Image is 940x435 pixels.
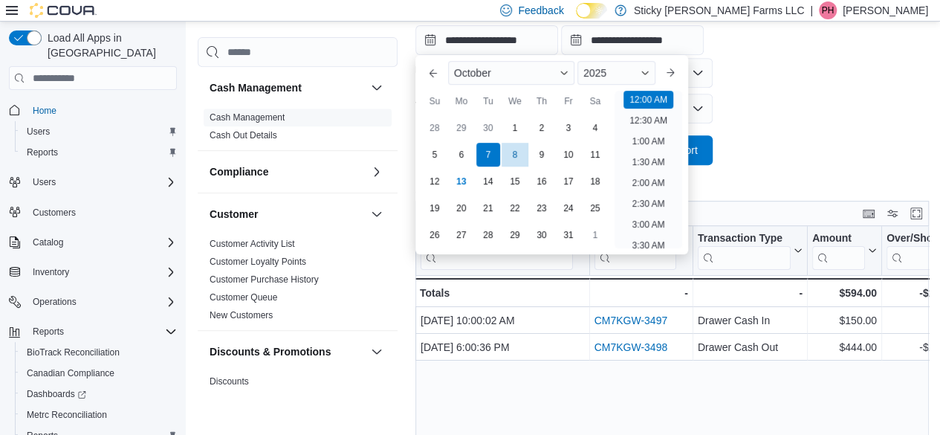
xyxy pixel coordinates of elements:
p: | [810,1,813,19]
div: Th [530,89,554,113]
div: - [698,284,803,302]
div: day-25 [583,196,607,220]
button: Display options [884,204,901,222]
div: day-29 [503,223,527,247]
span: Metrc Reconciliation [27,409,107,421]
div: [DATE] 10:00:02 AM [421,312,585,329]
span: Customers [27,203,177,222]
button: Metrc Reconciliation [15,405,183,425]
a: Customer Purchase History [210,274,319,285]
span: Customers [33,207,76,219]
span: Inventory [33,266,69,278]
a: Discounts [210,376,249,387]
span: PH [822,1,834,19]
button: Inventory [27,263,75,281]
span: Operations [27,293,177,311]
button: Reports [3,321,183,342]
div: Sa [583,89,607,113]
a: CM7KGW-3497 [594,315,667,326]
div: day-23 [530,196,554,220]
div: $150.00 [812,312,877,329]
span: Home [33,105,56,117]
li: 12:00 AM [623,91,673,109]
button: Reports [15,142,183,163]
button: Amount [812,232,877,270]
div: Totals [420,284,585,302]
button: Compliance [368,163,386,181]
div: day-27 [450,223,473,247]
div: Discounts & Promotions [198,373,398,432]
a: Customer Activity List [210,239,295,249]
button: BioTrack Reconciliation [15,342,183,363]
span: Reports [33,326,64,338]
li: 2:00 AM [626,174,670,192]
li: 12:30 AM [623,112,673,129]
span: BioTrack Reconciliation [21,344,177,361]
span: 2025 [583,67,606,79]
div: [DATE] 6:00:36 PM [421,338,585,356]
button: Reports [27,323,70,341]
div: day-7 [476,143,500,167]
span: Reports [21,144,177,161]
div: day-31 [557,223,580,247]
a: Customers [27,204,82,222]
div: day-20 [450,196,473,220]
span: Catalog [33,236,63,248]
input: Press the down key to open a popover containing a calendar. [561,25,704,55]
a: CM7KGW-3498 [594,341,667,353]
div: Amount [812,232,865,270]
span: October [454,67,491,79]
button: Keyboard shortcuts [860,204,878,222]
input: Dark Mode [576,3,607,19]
div: Button. Open the year selector. 2025 is currently selected. [577,61,655,85]
button: Home [3,99,183,120]
button: Enter fullscreen [907,204,925,222]
div: Drawer Cash In [698,312,803,329]
div: day-26 [423,223,447,247]
button: Previous Month [421,61,445,85]
div: day-17 [557,170,580,193]
div: Mo [450,89,473,113]
div: day-30 [476,116,500,140]
span: Load All Apps in [GEOGRAPHIC_DATA] [42,30,177,60]
a: Customer Queue [210,292,277,303]
div: day-22 [503,196,527,220]
button: Open list of options [692,103,704,115]
div: day-19 [423,196,447,220]
button: Users [27,173,62,191]
span: Home [27,100,177,119]
div: day-12 [423,170,447,193]
button: Canadian Compliance [15,363,183,384]
li: 2:30 AM [626,195,670,213]
span: Customer Queue [210,291,277,303]
button: Catalog [27,233,69,251]
h3: Discounts & Promotions [210,344,331,359]
div: - [594,284,687,302]
div: Fr [557,89,580,113]
span: Reports [27,323,177,341]
a: Reports [21,144,64,161]
li: 3:00 AM [626,216,670,233]
span: Dashboards [21,385,177,403]
ul: Time [615,91,682,248]
div: $444.00 [812,338,877,356]
button: Cash Management [368,79,386,97]
h3: Cash Management [210,80,302,95]
span: BioTrack Reconciliation [27,347,120,358]
div: day-16 [530,170,554,193]
button: Inventory [3,262,183,283]
div: Cash Management [198,109,398,150]
span: Canadian Compliance [27,367,114,379]
button: Discounts & Promotions [210,344,365,359]
span: Inventory [27,263,177,281]
div: day-14 [476,170,500,193]
div: day-15 [503,170,527,193]
a: New Customers [210,310,273,320]
img: Cova [30,3,97,18]
div: day-9 [530,143,554,167]
button: Operations [3,291,183,312]
div: day-28 [423,116,447,140]
span: New Customers [210,309,273,321]
h3: Customer [210,207,258,222]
